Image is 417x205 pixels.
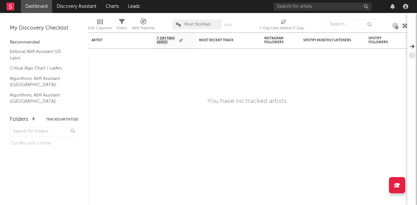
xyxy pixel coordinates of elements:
[88,24,112,32] div: Edit Columns
[199,38,248,42] div: Most Recent Track
[88,16,112,35] div: Edit Columns
[303,38,352,42] div: Spotify Monthly Listeners
[10,127,78,136] input: Search for folders...
[10,65,72,72] a: Critical Algo Chart / LatAm
[326,19,375,29] input: Search...
[264,36,287,44] div: Instagram Followers
[207,97,288,105] div: You have no tracked artists.
[10,24,78,32] div: My Discovery Checklist
[157,36,178,44] span: 7-Day Fans Added
[117,16,127,35] div: Filters
[132,24,155,32] div: A&R Pipeline
[10,48,72,61] a: Editorial A&R Assistant (US Latin)
[10,140,78,147] div: Click to add a folder.
[92,38,140,42] div: Artist
[10,92,72,105] a: Algorithmic A&R Assistant ([GEOGRAPHIC_DATA])
[184,22,210,27] span: Most Notified
[368,36,391,44] div: Spotify Followers
[10,75,72,88] a: Algorithmic A&R Assistant ([GEOGRAPHIC_DATA])
[274,3,371,11] input: Search for artists
[117,24,127,32] div: Filters
[10,116,28,123] div: Folders
[259,16,308,35] div: 7-Day Fans Added (7-Day Fans Added)
[10,39,78,46] div: Recommended
[259,24,308,32] div: 7-Day Fans Added (7-Day Fans Added)
[132,16,155,35] div: A&R Pipeline
[224,23,232,27] button: Save
[46,118,78,121] button: Tracked Artists(0)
